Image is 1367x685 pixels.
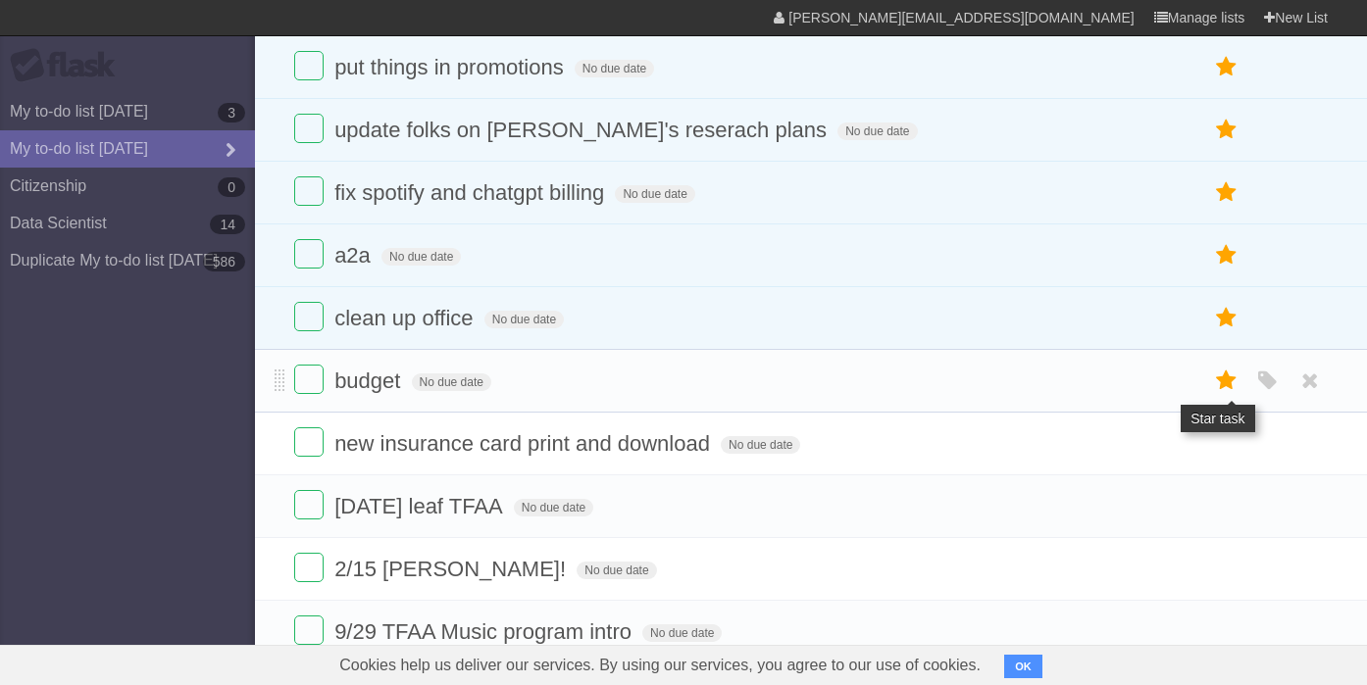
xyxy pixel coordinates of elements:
[294,490,324,519] label: Done
[218,103,245,122] b: 3
[334,431,715,456] span: new insurance card print and download
[615,185,694,203] span: No due date
[294,114,324,143] label: Done
[294,51,324,80] label: Done
[721,436,800,454] span: No due date
[203,252,245,271] b: 586
[294,302,324,331] label: Done
[484,311,564,328] span: No due date
[294,615,324,645] label: Done
[334,619,636,644] span: 9/29 TFAA Music program intro
[210,215,245,234] b: 14
[334,494,508,518] span: [DATE] leaf TFAA
[1208,239,1245,271] label: Star task
[334,306,478,330] span: clean up office
[837,122,917,140] span: No due date
[334,368,405,393] span: budget
[334,557,571,581] span: 2/15 [PERSON_NAME]!
[575,60,654,77] span: No due date
[334,55,569,79] span: put things in promotions
[1004,655,1042,678] button: OK
[218,177,245,197] b: 0
[1208,51,1245,83] label: Star task
[1208,302,1245,334] label: Star task
[294,365,324,394] label: Done
[334,118,832,142] span: update folks on [PERSON_NAME]'s reserach plans
[294,239,324,269] label: Done
[334,180,609,205] span: fix spotify and chatgpt billing
[1208,176,1245,209] label: Star task
[294,553,324,582] label: Done
[294,176,324,206] label: Done
[1208,365,1245,397] label: Star task
[381,248,461,266] span: No due date
[10,48,127,83] div: Flask
[642,624,722,642] span: No due date
[1208,114,1245,146] label: Star task
[514,499,593,516] span: No due date
[577,562,656,579] span: No due date
[334,243,376,268] span: a2a
[320,646,1000,685] span: Cookies help us deliver our services. By using our services, you agree to our use of cookies.
[294,427,324,457] label: Done
[412,373,491,391] span: No due date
